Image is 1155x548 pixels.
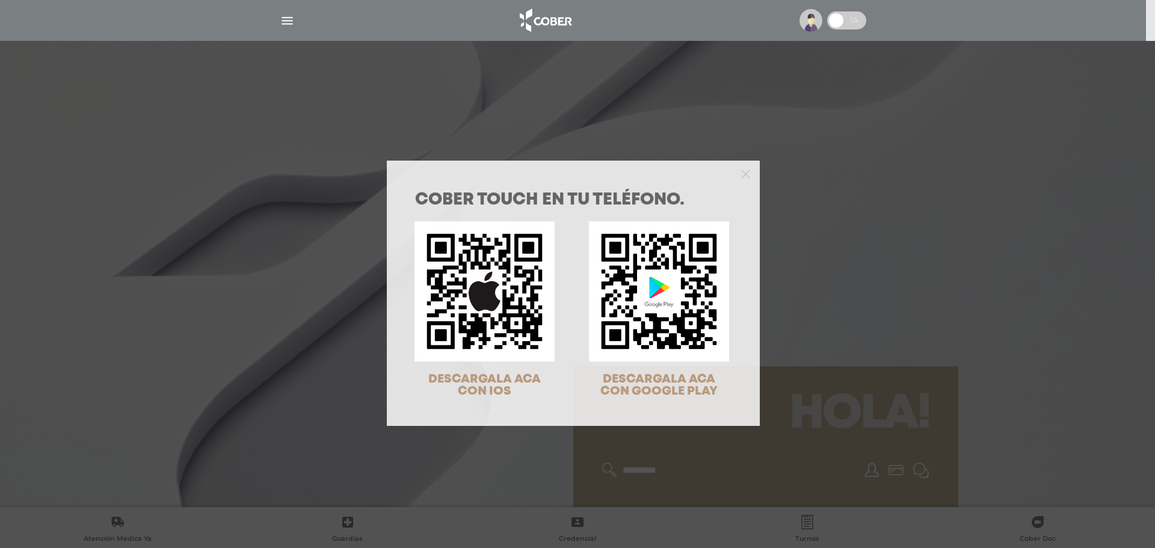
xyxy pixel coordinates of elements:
[428,374,541,397] span: DESCARGALA ACA CON IOS
[741,168,750,179] button: Close
[414,221,555,362] img: qr-code
[589,221,729,362] img: qr-code
[415,192,731,209] h1: COBER TOUCH en tu teléfono.
[600,374,718,397] span: DESCARGALA ACA CON GOOGLE PLAY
